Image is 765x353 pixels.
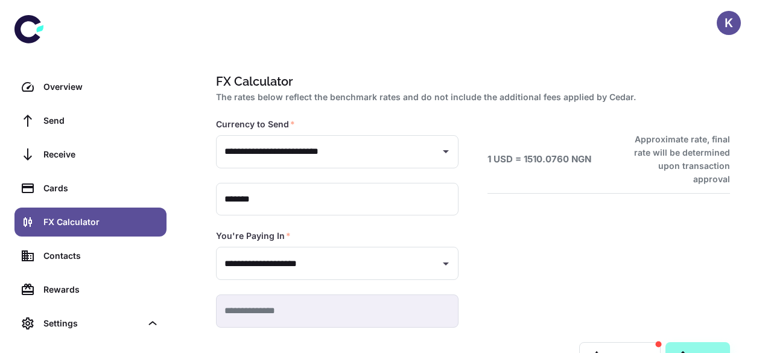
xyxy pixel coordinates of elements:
[216,72,725,91] h1: FX Calculator
[14,174,167,203] a: Cards
[43,317,141,330] div: Settings
[14,140,167,169] a: Receive
[717,11,741,35] button: K
[43,283,159,296] div: Rewards
[437,143,454,160] button: Open
[43,215,159,229] div: FX Calculator
[487,153,591,167] h6: 1 USD = 1510.0760 NGN
[43,114,159,127] div: Send
[43,249,159,262] div: Contacts
[14,208,167,237] a: FX Calculator
[14,309,167,338] div: Settings
[43,80,159,94] div: Overview
[14,72,167,101] a: Overview
[216,230,291,242] label: You're Paying In
[14,275,167,304] a: Rewards
[43,182,159,195] div: Cards
[14,106,167,135] a: Send
[43,148,159,161] div: Receive
[216,118,295,130] label: Currency to Send
[621,133,730,186] h6: Approximate rate, final rate will be determined upon transaction approval
[14,241,167,270] a: Contacts
[437,255,454,272] button: Open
